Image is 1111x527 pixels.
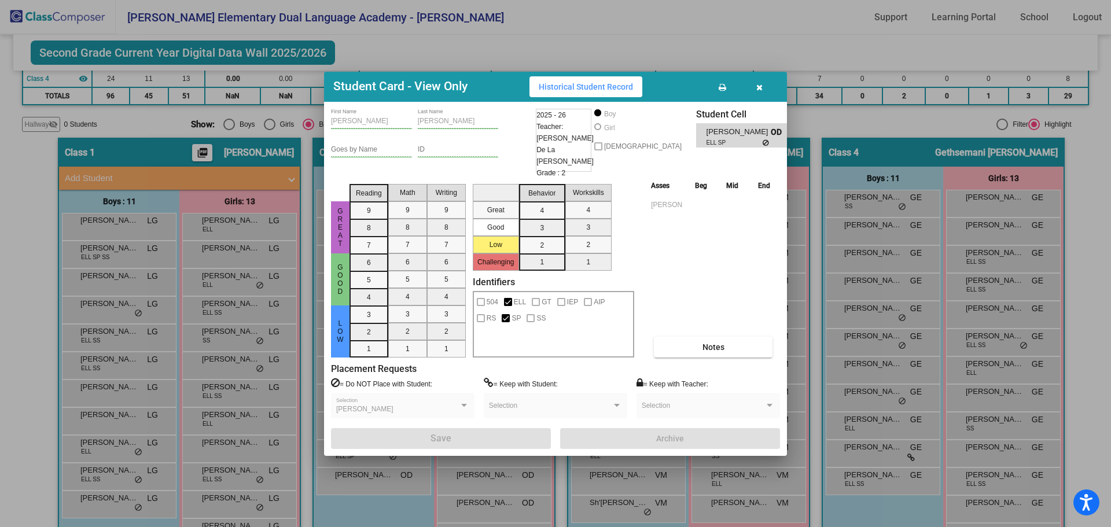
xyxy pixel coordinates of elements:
[331,428,551,449] button: Save
[536,311,546,325] span: SS
[473,277,515,288] label: Identifiers
[656,434,684,443] span: Archive
[748,179,780,192] th: End
[539,82,633,91] span: Historical Student Record
[487,295,498,309] span: 504
[542,295,551,309] span: GT
[717,179,749,192] th: Mid
[651,196,682,213] input: assessment
[331,146,412,154] input: goes by name
[696,109,797,120] h3: Student Cell
[637,378,708,389] label: = Keep with Teacher:
[567,295,578,309] span: IEP
[335,263,345,296] span: Good
[512,311,521,325] span: SP
[335,207,345,248] span: Great
[648,179,685,192] th: Asses
[514,295,526,309] span: ELL
[685,179,717,192] th: Beg
[594,295,605,309] span: AIP
[484,378,558,389] label: = Keep with Student:
[335,319,345,344] span: Low
[604,109,616,119] div: Boy
[536,109,566,121] span: 2025 - 26
[707,138,763,147] span: ELL SP
[707,126,771,138] span: [PERSON_NAME]
[529,76,642,97] button: Historical Student Record
[560,428,780,449] button: Archive
[333,79,468,94] h3: Student Card - View Only
[431,433,451,444] span: Save
[654,337,772,358] button: Notes
[604,123,615,133] div: Girl
[604,139,682,153] span: [DEMOGRAPHIC_DATA]
[536,167,565,179] span: Grade : 2
[771,126,787,138] span: OD
[336,405,393,413] span: [PERSON_NAME]
[702,342,724,352] span: Notes
[331,363,417,374] label: Placement Requests
[331,378,432,389] label: = Do NOT Place with Student:
[536,121,594,167] span: Teacher: [PERSON_NAME] De La [PERSON_NAME]
[487,311,496,325] span: RS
